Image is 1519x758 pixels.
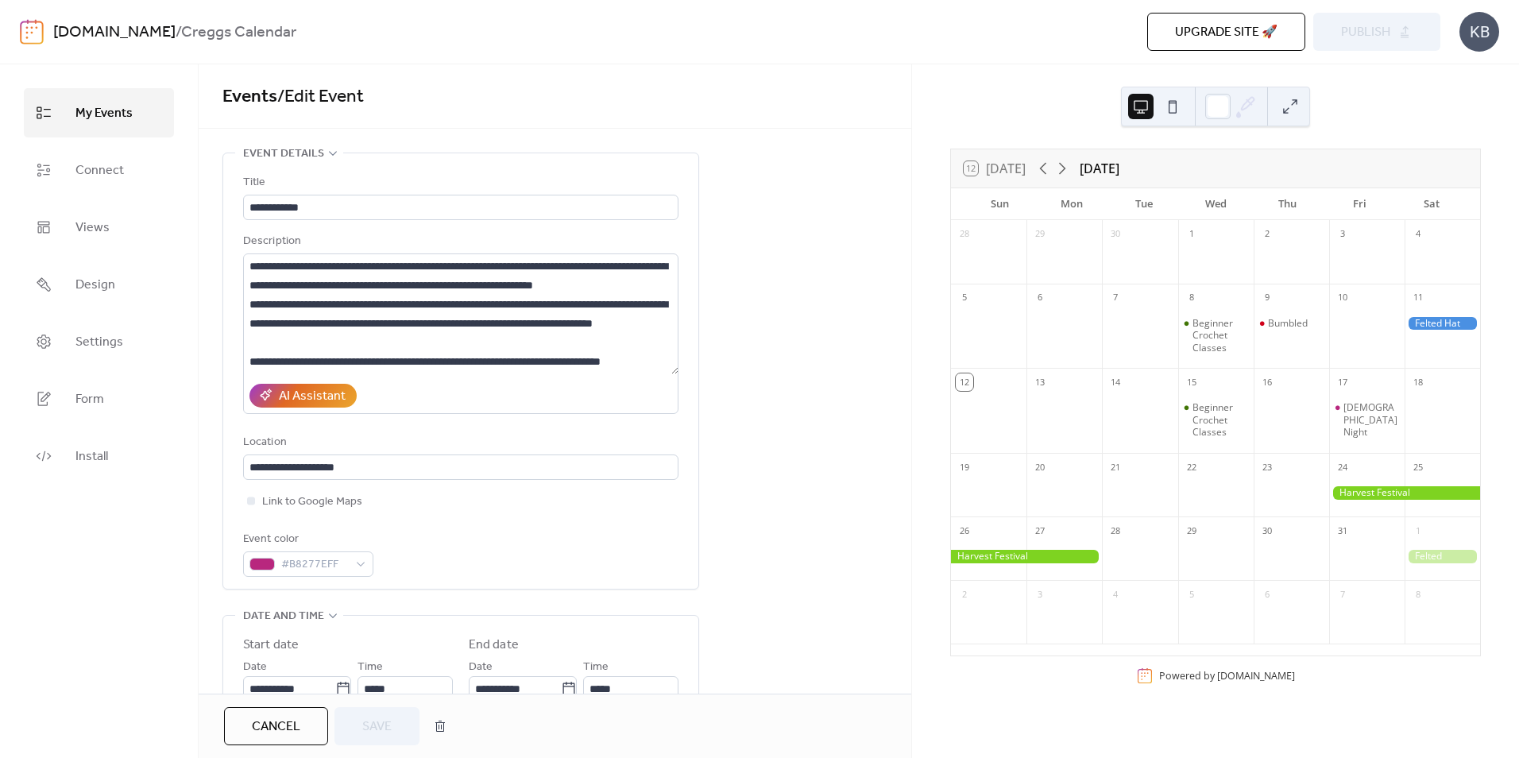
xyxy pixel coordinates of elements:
[1334,226,1351,243] div: 3
[1324,188,1396,220] div: Fri
[243,658,267,677] span: Date
[1409,373,1427,391] div: 18
[243,636,299,655] div: Start date
[1409,586,1427,603] div: 8
[75,444,108,470] span: Install
[181,17,296,48] b: Creggs Calendar
[956,373,973,391] div: 12
[75,215,110,241] span: Views
[1183,373,1200,391] div: 15
[1329,401,1405,439] div: Ladies Night
[1334,373,1351,391] div: 17
[224,707,328,745] button: Cancel
[1334,586,1351,603] div: 7
[279,387,346,406] div: AI Assistant
[1459,12,1499,52] div: KB
[20,19,44,44] img: logo
[75,273,115,298] span: Design
[24,431,174,481] a: Install
[956,458,973,476] div: 19
[1031,586,1049,603] div: 3
[1334,458,1351,476] div: 24
[1258,586,1276,603] div: 6
[24,317,174,366] a: Settings
[469,636,519,655] div: End date
[176,17,181,48] b: /
[1192,317,1247,354] div: Beginner Crochet Classes
[1254,317,1329,330] div: Bumbled
[1031,226,1049,243] div: 29
[358,658,383,677] span: Time
[75,158,124,184] span: Connect
[1258,522,1276,539] div: 30
[1334,522,1351,539] div: 31
[1178,401,1254,439] div: Beginner Crochet Classes
[1334,289,1351,307] div: 10
[583,658,609,677] span: Time
[1036,188,1108,220] div: Mon
[243,145,324,164] span: Event details
[1107,586,1124,603] div: 4
[24,374,174,423] a: Form
[24,203,174,252] a: Views
[243,173,675,192] div: Title
[1405,317,1480,331] div: Felted Hat Workshop
[75,101,133,126] span: My Events
[1258,226,1276,243] div: 2
[281,555,348,574] span: #B8277EFF
[1031,373,1049,391] div: 13
[1409,289,1427,307] div: 11
[1395,188,1467,220] div: Sat
[252,717,300,737] span: Cancel
[243,607,324,626] span: Date and time
[243,433,675,452] div: Location
[1192,401,1247,439] div: Beginner Crochet Classes
[1031,289,1049,307] div: 6
[75,330,123,355] span: Settings
[1159,669,1295,683] div: Powered by
[262,493,362,512] span: Link to Google Maps
[1268,317,1308,330] div: Bumbled
[243,530,370,549] div: Event color
[1107,373,1124,391] div: 14
[1409,522,1427,539] div: 1
[1107,289,1124,307] div: 7
[243,232,675,251] div: Description
[1343,401,1398,439] div: [DEMOGRAPHIC_DATA] Night
[1180,188,1252,220] div: Wed
[1183,522,1200,539] div: 29
[1409,226,1427,243] div: 4
[964,188,1036,220] div: Sun
[1258,373,1276,391] div: 16
[1183,226,1200,243] div: 1
[1217,669,1295,683] a: [DOMAIN_NAME]
[24,260,174,309] a: Design
[1183,289,1200,307] div: 8
[1183,458,1200,476] div: 22
[1251,188,1324,220] div: Thu
[956,522,973,539] div: 26
[249,384,357,408] button: AI Assistant
[277,79,364,114] span: / Edit Event
[1107,458,1124,476] div: 21
[1329,486,1480,500] div: Harvest Festival
[1107,188,1180,220] div: Tue
[24,88,174,137] a: My Events
[24,145,174,195] a: Connect
[1175,23,1277,42] span: Upgrade site 🚀
[75,387,104,412] span: Form
[1080,159,1119,178] div: [DATE]
[951,550,1102,563] div: Harvest Festival
[956,226,973,243] div: 28
[222,79,277,114] a: Events
[956,289,973,307] div: 5
[1178,317,1254,354] div: Beginner Crochet Classes
[1183,586,1200,603] div: 5
[53,17,176,48] a: [DOMAIN_NAME]
[1107,226,1124,243] div: 30
[1107,522,1124,539] div: 28
[1258,458,1276,476] div: 23
[1405,550,1480,563] div: Felted Handbag Workshop
[956,586,973,603] div: 2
